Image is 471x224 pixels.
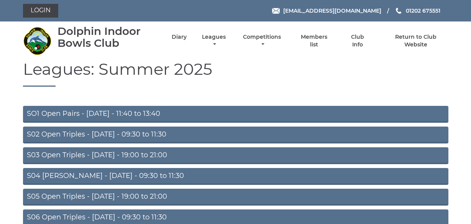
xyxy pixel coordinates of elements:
[383,33,448,48] a: Return to Club Website
[57,25,158,49] div: Dolphin Indoor Bowls Club
[345,33,370,48] a: Club Info
[23,60,448,87] h1: Leagues: Summer 2025
[406,7,440,14] span: 01202 675551
[23,26,52,55] img: Dolphin Indoor Bowls Club
[296,33,332,48] a: Members list
[272,8,280,14] img: Email
[172,33,187,41] a: Diary
[283,7,381,14] span: [EMAIL_ADDRESS][DOMAIN_NAME]
[23,168,448,185] a: S04 [PERSON_NAME] - [DATE] - 09:30 to 11:30
[272,7,381,15] a: Email [EMAIL_ADDRESS][DOMAIN_NAME]
[395,7,440,15] a: Phone us 01202 675551
[23,127,448,143] a: S02 Open Triples - [DATE] - 09:30 to 11:30
[200,33,228,48] a: Leagues
[396,8,401,14] img: Phone us
[23,189,448,206] a: S05 Open Triples - [DATE] - 19:00 to 21:00
[23,106,448,123] a: SO1 Open Pairs - [DATE] - 11:40 to 13:40
[23,147,448,164] a: S03 Open Triples - [DATE] - 19:00 to 21:00
[241,33,283,48] a: Competitions
[23,4,58,18] a: Login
